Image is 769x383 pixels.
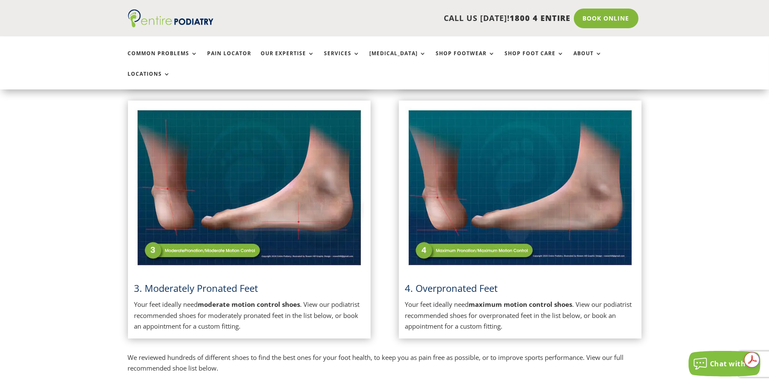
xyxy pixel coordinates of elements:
[208,50,252,69] a: Pain Locator
[574,9,638,28] a: Book Online
[128,352,641,380] p: We reviewed hundreds of different shoes to find the best ones for your foot health, to keep you a...
[198,300,300,309] strong: moderate motion control shoes
[134,282,258,294] span: 3. Moderately Pronated Feet
[261,50,315,69] a: Our Expertise
[134,107,364,269] img: Moderately Pronated Feet - View Podiatrist Recommended Moderate Motion Control Shoes
[324,50,360,69] a: Services
[710,359,756,368] span: Chat with us
[405,299,635,332] p: Your feet ideally need . View our podiatrist recommended shoes for overpronated feet in the list ...
[469,300,573,309] strong: maximum motion control shoes
[246,13,571,24] p: CALL US [DATE]!
[128,21,214,29] a: Entire Podiatry
[128,71,171,89] a: Locations
[405,282,498,294] span: 4. Overpronated Feet
[505,50,564,69] a: Shop Foot Care
[128,9,214,27] img: logo (1)
[405,107,635,269] img: Overpronated Feet - View Podiatrist Recommended Maximum Motion Control Shoes
[134,299,364,332] p: Your feet ideally need . View our podiatrist recommended shoes for moderately pronated feet in th...
[689,351,760,377] button: Chat with us
[436,50,496,69] a: Shop Footwear
[510,13,571,23] span: 1800 4 ENTIRE
[128,50,198,69] a: Common Problems
[574,50,603,69] a: About
[370,50,427,69] a: [MEDICAL_DATA]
